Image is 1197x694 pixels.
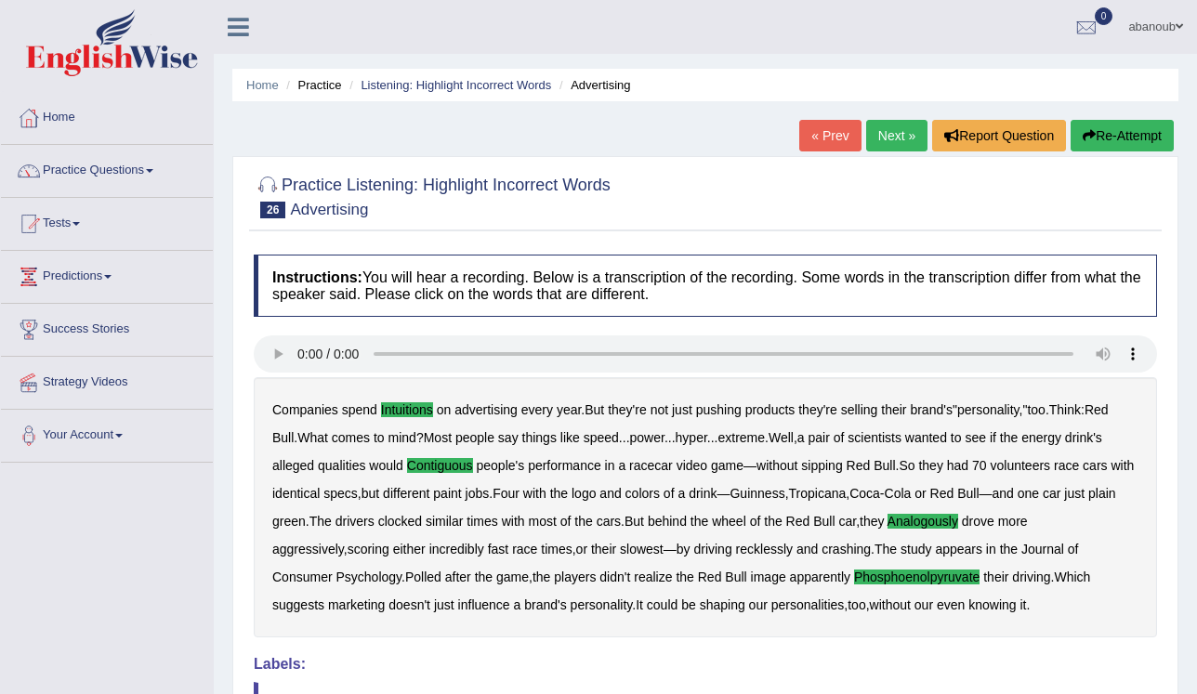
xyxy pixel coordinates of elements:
[751,570,786,584] b: image
[1021,542,1064,557] b: Journal
[951,430,962,445] b: to
[246,78,279,92] a: Home
[254,255,1157,317] h4: You will hear a recording. Below is a transcription of the recording. Some words in the transcrip...
[647,597,677,612] b: could
[458,597,510,612] b: influence
[272,597,324,612] b: suggests
[297,430,328,445] b: What
[254,377,1157,637] div: . " ," . : . ? ... ... ... . , — . , . — , , - — . . , , , — . . , . . , , .
[1064,486,1085,501] b: just
[1095,7,1113,25] span: 0
[335,514,375,529] b: drivers
[968,597,1016,612] b: knowing
[870,597,911,612] b: without
[1,410,213,456] a: Your Account
[260,202,285,218] span: 26
[1021,430,1061,445] b: energy
[918,458,942,473] b: they
[605,458,615,473] b: in
[407,458,473,473] b: contiguous
[445,570,471,584] b: after
[335,570,401,584] b: Psychology
[790,570,850,584] b: apparently
[986,542,996,557] b: in
[693,542,731,557] b: driving
[677,486,685,501] b: a
[254,656,1157,673] h4: Labels:
[769,430,794,445] b: Well
[677,542,691,557] b: by
[493,486,520,501] b: Four
[454,402,518,417] b: advertising
[522,430,557,445] b: things
[1111,458,1134,473] b: with
[1,198,213,244] a: Tests
[937,597,965,612] b: even
[809,430,830,445] b: pair
[496,570,529,584] b: game
[1068,542,1079,557] b: of
[318,458,365,473] b: qualities
[750,514,761,529] b: of
[730,486,784,501] b: Guinness
[813,514,835,529] b: Bull
[1,92,213,138] a: Home
[1049,402,1081,417] b: Think
[554,570,596,584] b: players
[935,542,982,557] b: appears
[801,458,842,473] b: sipping
[711,458,743,473] b: game
[932,120,1066,151] button: Report Question
[901,542,931,557] b: study
[648,514,687,529] b: behind
[572,486,596,501] b: logo
[914,597,933,612] b: our
[698,570,722,584] b: Red
[881,402,906,417] b: their
[381,402,433,417] b: intuitions
[745,402,796,417] b: products
[424,430,452,445] b: Most
[585,402,604,417] b: But
[630,430,664,445] b: power
[512,542,537,557] b: race
[433,486,461,501] b: paint
[388,597,430,612] b: doesn't
[914,486,926,501] b: or
[965,430,986,445] b: see
[696,402,742,417] b: pushing
[1027,402,1045,417] b: too
[362,486,379,501] b: but
[1088,486,1116,501] b: plain
[254,172,611,218] h2: Practice Listening: Highlight Incorrect Words
[972,458,987,473] b: 70
[676,570,693,584] b: the
[434,597,454,612] b: just
[899,458,914,473] b: So
[466,486,490,501] b: jobs
[272,458,314,473] b: alleged
[799,120,861,151] a: « Prev
[574,514,592,529] b: the
[272,570,333,584] b: Consumer
[993,486,1014,501] b: and
[272,514,306,529] b: green
[426,514,463,529] b: similar
[521,402,553,417] b: every
[854,570,980,584] b: phosphoenolpyruvate
[717,430,765,445] b: extreme
[834,430,845,445] b: of
[998,514,1028,529] b: more
[991,458,1051,473] b: volunteers
[957,402,1019,417] b: personality
[860,514,884,529] b: they
[328,597,385,612] b: marketing
[571,597,633,612] b: personality
[591,542,616,557] b: their
[636,597,643,612] b: It
[309,514,332,529] b: The
[1065,430,1102,445] b: drink's
[771,597,845,612] b: personalities
[691,514,708,529] b: the
[272,430,294,445] b: Bull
